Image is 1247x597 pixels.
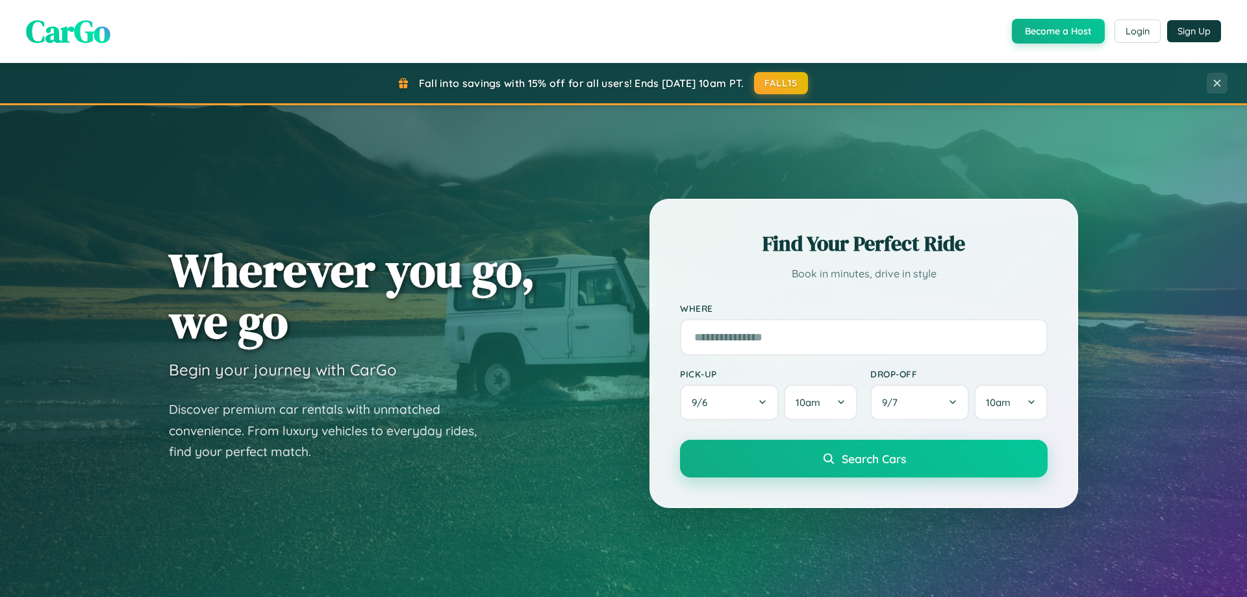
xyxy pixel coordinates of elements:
[796,396,820,409] span: 10am
[870,385,969,420] button: 9/7
[680,385,779,420] button: 9/6
[680,264,1048,283] p: Book in minutes, drive in style
[680,440,1048,477] button: Search Cars
[680,368,857,379] label: Pick-up
[754,72,809,94] button: FALL15
[1115,19,1161,43] button: Login
[842,451,906,466] span: Search Cars
[870,368,1048,379] label: Drop-off
[1167,20,1221,42] button: Sign Up
[974,385,1048,420] button: 10am
[1012,19,1105,44] button: Become a Host
[680,303,1048,314] label: Where
[692,396,714,409] span: 9 / 6
[680,229,1048,258] h2: Find Your Perfect Ride
[419,77,744,90] span: Fall into savings with 15% off for all users! Ends [DATE] 10am PT.
[882,396,904,409] span: 9 / 7
[784,385,857,420] button: 10am
[986,396,1011,409] span: 10am
[169,360,397,379] h3: Begin your journey with CarGo
[26,10,110,53] span: CarGo
[169,399,494,463] p: Discover premium car rentals with unmatched convenience. From luxury vehicles to everyday rides, ...
[169,244,535,347] h1: Wherever you go, we go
